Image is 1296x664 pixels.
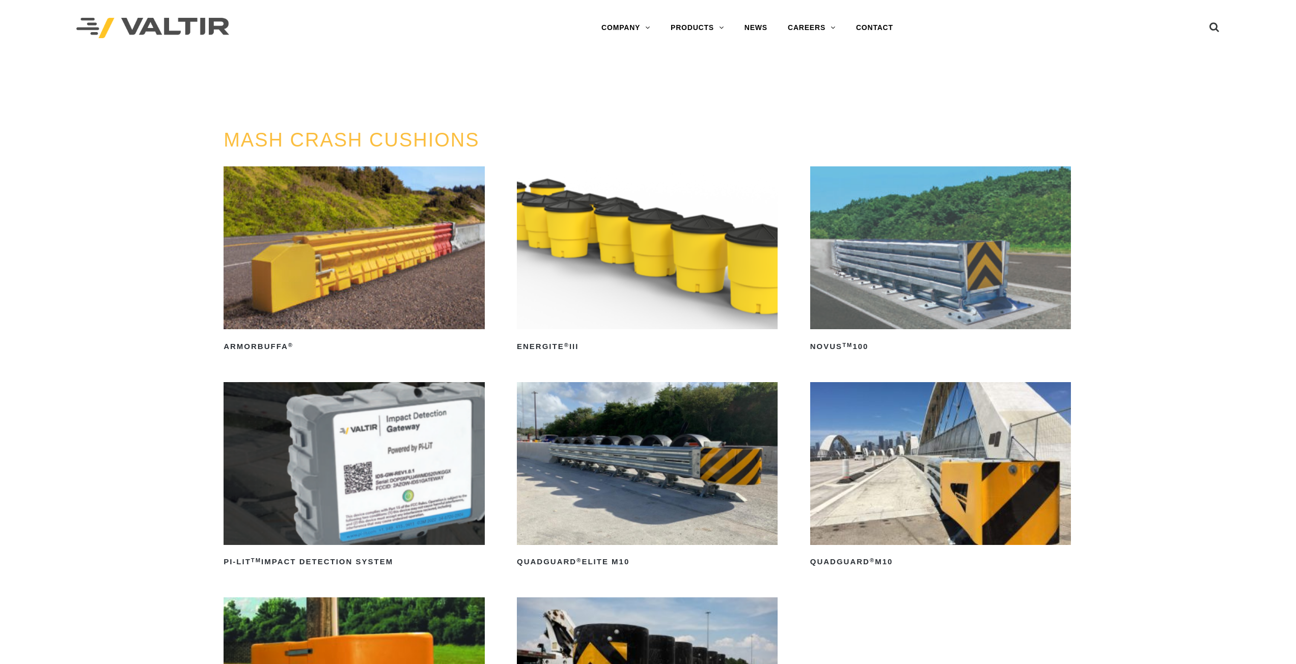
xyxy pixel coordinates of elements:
sup: ® [870,557,875,563]
a: ENERGITE®III [517,166,778,355]
a: PRODUCTS [660,18,734,38]
h2: ENERGITE III [517,338,778,355]
a: QuadGuard®Elite M10 [517,382,778,570]
sup: ® [564,342,569,348]
sup: ® [576,557,582,563]
a: PI-LITTMImpact Detection System [224,382,484,570]
h2: QuadGuard Elite M10 [517,554,778,570]
h2: QuadGuard M10 [810,554,1071,570]
a: ArmorBuffa® [224,166,484,355]
a: CAREERS [778,18,846,38]
a: QuadGuard®M10 [810,382,1071,570]
sup: TM [842,342,852,348]
a: MASH CRASH CUSHIONS [224,129,480,151]
sup: ® [288,342,293,348]
a: COMPANY [591,18,660,38]
h2: NOVUS 100 [810,338,1071,355]
h2: ArmorBuffa [224,338,484,355]
img: Valtir [76,18,229,39]
h2: PI-LIT Impact Detection System [224,554,484,570]
sup: TM [251,557,261,563]
a: NOVUSTM100 [810,166,1071,355]
a: NEWS [734,18,778,38]
a: CONTACT [846,18,903,38]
